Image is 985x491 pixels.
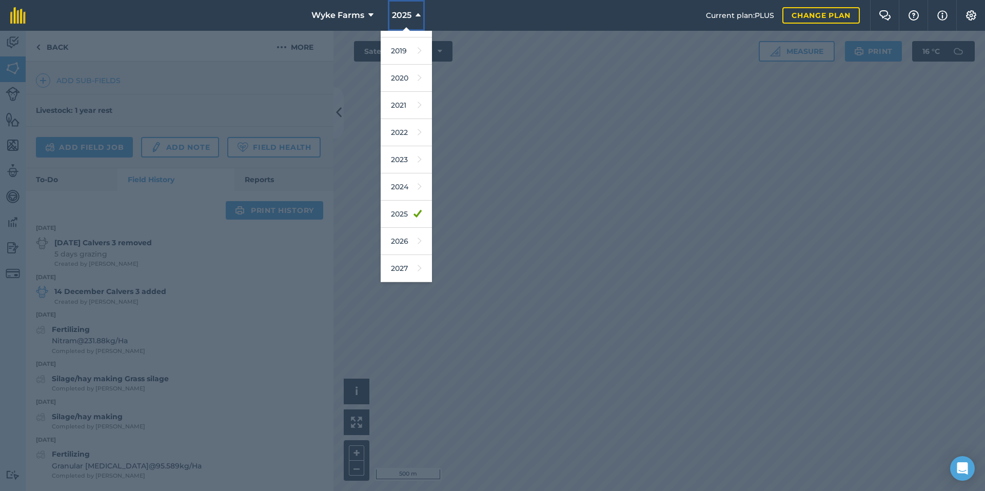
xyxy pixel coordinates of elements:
[381,146,432,173] a: 2023
[381,173,432,201] a: 2024
[965,10,977,21] img: A cog icon
[10,7,26,24] img: fieldmargin Logo
[381,201,432,228] a: 2025
[311,9,364,22] span: Wyke Farms
[392,9,411,22] span: 2025
[381,65,432,92] a: 2020
[950,456,975,481] div: Open Intercom Messenger
[381,228,432,255] a: 2026
[908,10,920,21] img: A question mark icon
[381,37,432,65] a: 2019
[937,9,948,22] img: svg+xml;base64,PHN2ZyB4bWxucz0iaHR0cDovL3d3dy53My5vcmcvMjAwMC9zdmciIHdpZHRoPSIxNyIgaGVpZ2h0PSIxNy...
[782,7,860,24] a: Change plan
[879,10,891,21] img: Two speech bubbles overlapping with the left bubble in the forefront
[381,119,432,146] a: 2022
[706,10,774,21] span: Current plan : PLUS
[381,255,432,282] a: 2027
[381,92,432,119] a: 2021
